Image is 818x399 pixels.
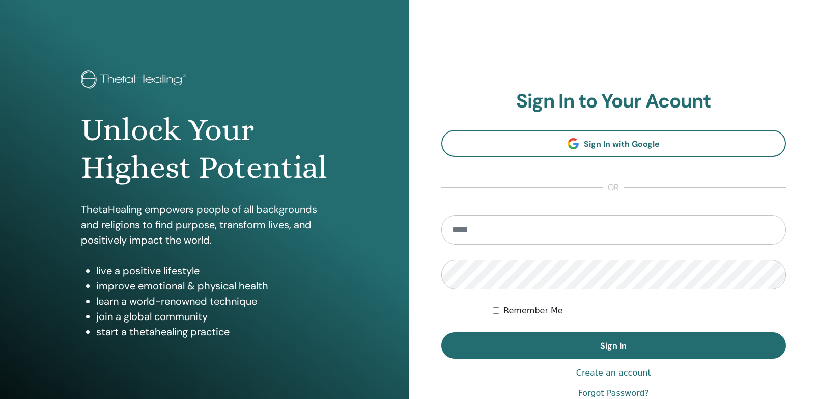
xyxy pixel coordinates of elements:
h1: Unlock Your Highest Potential [81,111,328,187]
li: live a positive lifestyle [96,263,328,278]
a: Sign In with Google [441,130,786,157]
li: start a thetahealing practice [96,324,328,339]
a: Create an account [576,367,651,379]
button: Sign In [441,332,786,359]
div: Keep me authenticated indefinitely or until I manually logout [493,305,786,317]
p: ThetaHealing empowers people of all backgrounds and religions to find purpose, transform lives, a... [81,202,328,248]
li: join a global community [96,309,328,324]
label: Remember Me [503,305,563,317]
li: learn a world-renowned technique [96,294,328,309]
li: improve emotional & physical health [96,278,328,294]
span: Sign In with Google [584,139,660,149]
span: Sign In [600,340,627,351]
h2: Sign In to Your Acount [441,90,786,113]
span: or [603,181,624,194]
